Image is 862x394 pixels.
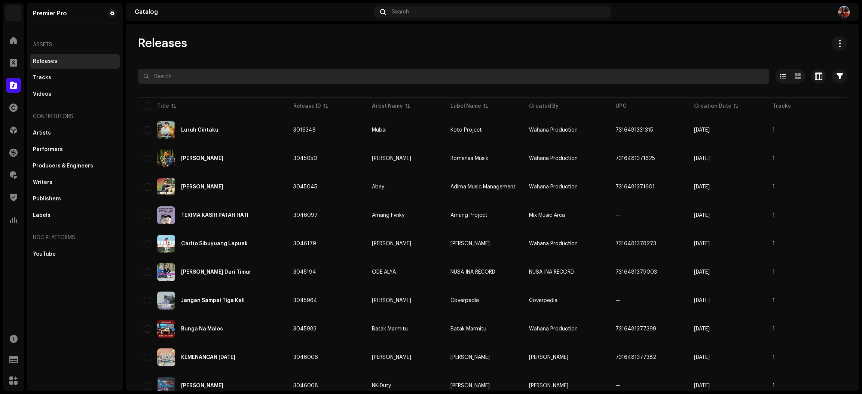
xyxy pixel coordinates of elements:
span: 3016348 [293,127,316,133]
span: 3045050 [293,156,317,161]
re-m-nav-item: Publishers [30,191,120,206]
span: 1 [773,156,775,161]
span: AMALOHI BERMAZMUR [372,355,438,360]
div: Performers [33,147,63,153]
span: TIMUR KREATIF [529,383,568,388]
img: cdb8a8fb-7982-429c-bc0d-a70eca0cfefd [157,121,175,139]
div: Ikan Makan [181,383,223,388]
div: YouTube [33,251,56,257]
re-m-nav-item: Artists [30,126,120,141]
div: UGC Platforms [30,229,120,247]
div: Takdir Hidup [181,184,223,190]
div: Title [157,102,169,110]
span: Oct 7, 2025 [694,326,710,332]
re-a-nav-header: Assets [30,36,120,54]
div: Premier Pro [33,10,67,16]
img: 64f15ab7-a28a-4bb5-a164-82594ec98160 [6,6,21,21]
span: 3046097 [293,213,318,218]
span: 3046008 [293,383,318,388]
div: Carito Sibuyuang Lapuak [181,241,248,246]
span: 1 [773,383,775,388]
span: Wahana Production [529,326,578,332]
span: NUSA INA RECORD [450,270,495,275]
span: Oct 7, 2025 [694,355,710,360]
div: Nona Buton Dari Timur [181,270,251,275]
span: 7316481331315 [615,127,653,133]
input: Search [138,69,769,84]
span: TIMUR KREATIF [450,383,490,388]
span: Wahana Production [529,184,578,190]
span: Oct 6, 2025 [694,270,710,275]
div: [PERSON_NAME] [372,298,411,303]
img: 54243f8d-c810-4e38-9023-a4858cf4121b [157,178,175,196]
span: 1 [773,184,775,190]
span: ODE ALYA [372,270,438,275]
div: Label Name [450,102,481,110]
span: Sep 25, 2025 [694,127,710,133]
span: 3045194 [293,270,316,275]
div: Publishers [33,196,61,202]
span: Pilar Minang [450,241,490,246]
div: Artists [33,130,51,136]
div: Batak Marmitu [372,326,408,332]
span: Romansa Musik [450,156,488,161]
div: Artist Name [372,102,403,110]
re-m-nav-item: Tracks [30,70,120,85]
span: 3046006 [293,355,318,360]
span: 1 [773,270,775,275]
div: Yang [181,156,223,161]
div: Catalog [135,9,371,15]
span: Wahana Production [529,156,578,161]
span: Taufiq Sondang [372,241,438,246]
div: Creation Date [694,102,731,110]
div: Videos [33,91,51,97]
span: NUSA INA RECORD [529,270,574,275]
div: Mubai [372,127,386,133]
span: Adima Music Management [450,184,516,190]
div: [PERSON_NAME] [372,355,411,360]
img: 26da94d8-ff34-402a-9566-746b49fd89a9 [157,206,175,224]
span: Mubai [372,127,438,133]
re-m-nav-item: Performers [30,142,120,157]
span: 7316481377382 [615,355,656,360]
span: 1 [773,326,775,332]
span: — [615,298,620,303]
div: Luruh Cintaku [181,127,218,133]
img: 30092db4-e476-4c98-86b1-40b8c727859e [157,263,175,281]
div: NK-Duty [372,383,391,388]
span: Abay [372,184,438,190]
span: Batak Marmitu [450,326,486,332]
img: 6822f359-4dc4-4913-9410-5bc200a5b177 [157,348,175,366]
span: 3046179 [293,241,316,246]
img: e0da1e75-51bb-48e8-b89a-af9921f343bd [838,6,850,18]
img: 882533f3-704b-4a67-93d1-9a18bb4ba597 [157,235,175,253]
span: — [615,213,620,218]
span: Coverpedia [450,298,479,303]
span: 3045045 [293,184,317,190]
span: Oct 7, 2025 [694,383,710,388]
re-m-nav-item: Writers [30,175,120,190]
div: Bunga Na Malos [181,326,223,332]
div: Tracks [33,75,51,81]
span: 3045983 [293,326,317,332]
div: TERIMA KASIH PATAH HATI [181,213,248,218]
span: 7316481378273 [615,241,656,246]
img: fbba80e1-5659-4eb0-997b-d2e00d2cdace [157,320,175,338]
span: Amang Fvnky [372,213,438,218]
div: Writers [33,179,52,185]
re-m-nav-item: Videos [30,87,120,102]
div: [PERSON_NAME] [372,241,411,246]
span: 1 [773,298,775,303]
span: 3045964 [293,298,317,303]
img: 7e4d5063-a048-479a-bf2f-c004a871cc43 [157,150,175,167]
span: 7316481377399 [615,326,656,332]
re-a-nav-header: Contributors [30,108,120,126]
span: Wahana Production [529,241,578,246]
div: Labels [33,212,51,218]
span: Releases [138,36,187,51]
span: Koto Project [450,127,482,133]
div: Jangan Sampai Tiga Kali [181,298,245,303]
span: — [615,383,620,388]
